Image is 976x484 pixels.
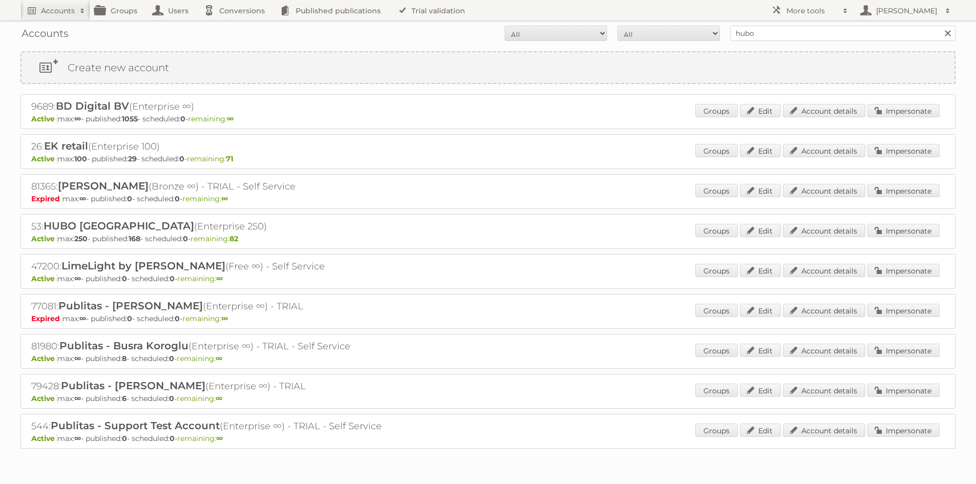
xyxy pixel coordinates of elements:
[740,144,781,157] a: Edit
[31,114,945,123] p: max: - published: - scheduled: -
[44,140,88,152] span: EK retail
[31,340,390,353] h2: 81980: (Enterprise ∞) - TRIAL - Self Service
[177,434,223,443] span: remaining:
[783,224,865,237] a: Account details
[226,154,233,163] strong: 71
[31,380,390,393] h2: 79428: (Enterprise ∞) - TRIAL
[31,354,57,363] span: Active
[216,394,222,403] strong: ∞
[191,234,238,243] span: remaining:
[74,154,87,163] strong: 100
[783,104,865,117] a: Account details
[740,264,781,277] a: Edit
[221,314,228,323] strong: ∞
[74,274,81,283] strong: ∞
[221,194,228,203] strong: ∞
[31,314,945,323] p: max: - published: - scheduled: -
[740,424,781,437] a: Edit
[182,194,228,203] span: remaining:
[31,140,390,153] h2: 26: (Enterprise 100)
[41,6,75,16] h2: Accounts
[31,274,57,283] span: Active
[783,184,865,197] a: Account details
[122,394,127,403] strong: 6
[74,354,81,363] strong: ∞
[74,394,81,403] strong: ∞
[31,314,63,323] span: Expired
[867,184,940,197] a: Impersonate
[31,434,57,443] span: Active
[128,154,137,163] strong: 29
[127,194,132,203] strong: 0
[695,144,738,157] a: Groups
[783,304,865,317] a: Account details
[31,100,390,113] h2: 9689: (Enterprise ∞)
[122,434,127,443] strong: 0
[216,354,222,363] strong: ∞
[783,384,865,397] a: Account details
[740,384,781,397] a: Edit
[61,260,225,272] span: LimeLight by [PERSON_NAME]
[79,194,86,203] strong: ∞
[31,434,945,443] p: max: - published: - scheduled: -
[216,274,223,283] strong: ∞
[695,104,738,117] a: Groups
[180,114,185,123] strong: 0
[58,180,149,192] span: [PERSON_NAME]
[79,314,86,323] strong: ∞
[59,340,189,352] span: Publitas - Busra Koroglu
[175,194,180,203] strong: 0
[177,354,222,363] span: remaining:
[695,424,738,437] a: Groups
[867,144,940,157] a: Impersonate
[867,104,940,117] a: Impersonate
[867,384,940,397] a: Impersonate
[786,6,838,16] h2: More tools
[31,394,945,403] p: max: - published: - scheduled: -
[177,274,223,283] span: remaining:
[58,300,203,312] span: Publitas - [PERSON_NAME]
[74,114,81,123] strong: ∞
[56,100,129,112] span: BD Digital BV
[31,114,57,123] span: Active
[31,154,945,163] p: max: - published: - scheduled: -
[695,224,738,237] a: Groups
[740,304,781,317] a: Edit
[31,220,390,233] h2: 53: (Enterprise 250)
[187,154,233,163] span: remaining:
[175,314,180,323] strong: 0
[867,344,940,357] a: Impersonate
[169,394,174,403] strong: 0
[22,52,954,83] a: Create new account
[182,314,228,323] span: remaining:
[129,234,140,243] strong: 168
[127,314,132,323] strong: 0
[177,394,222,403] span: remaining:
[170,274,175,283] strong: 0
[695,384,738,397] a: Groups
[695,184,738,197] a: Groups
[179,154,184,163] strong: 0
[227,114,234,123] strong: ∞
[783,344,865,357] a: Account details
[188,114,234,123] span: remaining:
[740,104,781,117] a: Edit
[740,184,781,197] a: Edit
[867,424,940,437] a: Impersonate
[183,234,188,243] strong: 0
[122,274,127,283] strong: 0
[44,220,194,232] span: HUBO [GEOGRAPHIC_DATA]
[31,394,57,403] span: Active
[783,144,865,157] a: Account details
[169,354,174,363] strong: 0
[695,344,738,357] a: Groups
[230,234,238,243] strong: 82
[695,304,738,317] a: Groups
[874,6,940,16] h2: [PERSON_NAME]
[31,354,945,363] p: max: - published: - scheduled: -
[31,154,57,163] span: Active
[61,380,205,392] span: Publitas - [PERSON_NAME]
[740,224,781,237] a: Edit
[31,419,390,433] h2: 544: (Enterprise ∞) - TRIAL - Self Service
[783,264,865,277] a: Account details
